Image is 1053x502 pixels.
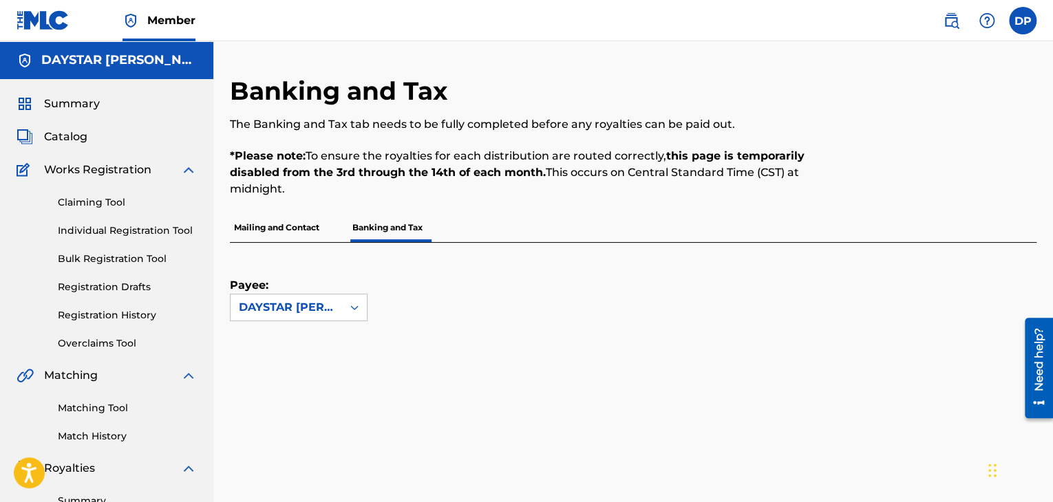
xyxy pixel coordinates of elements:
span: Summary [44,96,100,112]
span: Member [147,12,195,28]
img: Summary [17,96,33,112]
a: Match History [58,429,197,444]
img: search [943,12,959,29]
a: Overclaims Tool [58,336,197,351]
iframe: Chat Widget [984,436,1053,502]
a: Registration History [58,308,197,323]
h2: Banking and Tax [230,76,454,107]
iframe: Resource Center [1014,313,1053,424]
span: Royalties [44,460,95,477]
a: Matching Tool [58,401,197,415]
img: MLC Logo [17,10,70,30]
span: Catalog [44,129,87,145]
div: Drag [988,450,997,491]
a: Individual Registration Tool [58,223,197,238]
p: To ensure the royalties for each distribution are routed correctly, This occurs on Central Standa... [230,148,851,197]
img: Royalties [17,460,33,477]
p: The Banking and Tax tab needs to be fully completed before any royalties can be paid out. [230,116,851,133]
a: CatalogCatalog [17,129,87,145]
img: Works Registration [17,162,34,178]
img: help [979,12,995,29]
strong: *Please note: [230,149,306,162]
span: Matching [44,367,98,384]
a: Registration Drafts [58,280,197,294]
img: expand [180,460,197,477]
a: SummarySummary [17,96,100,112]
img: Matching [17,367,34,384]
h5: DAYSTAR PETERSON [41,52,197,68]
a: Claiming Tool [58,195,197,210]
img: Catalog [17,129,33,145]
img: Top Rightsholder [123,12,139,29]
div: User Menu [1009,7,1036,34]
p: Banking and Tax [348,213,427,242]
span: Works Registration [44,162,151,178]
img: Accounts [17,52,33,69]
label: Payee: [230,277,299,294]
img: expand [180,367,197,384]
p: Mailing and Contact [230,213,323,242]
img: expand [180,162,197,178]
a: Bulk Registration Tool [58,252,197,266]
div: Help [973,7,1001,34]
a: Public Search [937,7,965,34]
div: DAYSTAR [PERSON_NAME] [239,299,334,316]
